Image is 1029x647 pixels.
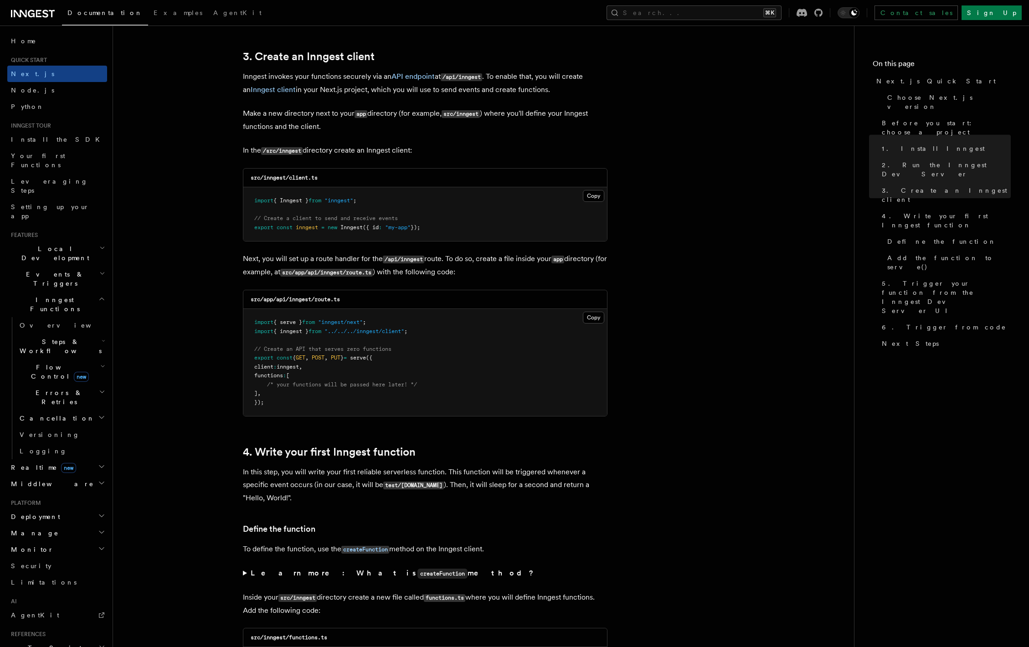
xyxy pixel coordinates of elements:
[366,354,372,361] span: ({
[243,144,607,157] p: In the directory create an Inngest client:
[16,334,107,359] button: Steps & Workflows
[213,9,262,16] span: AgentKit
[61,463,76,473] span: new
[763,8,776,17] kbd: ⌘K
[148,3,208,25] a: Examples
[277,354,293,361] span: const
[11,178,88,194] span: Leveraging Steps
[404,328,407,334] span: ;
[7,631,46,638] span: References
[273,328,309,334] span: { inngest }
[341,546,389,554] code: createFunction
[243,107,607,133] p: Make a new directory next to your directory (for example, ) where you'll define your Inngest func...
[344,354,347,361] span: =
[309,197,321,204] span: from
[11,579,77,586] span: Limitations
[296,224,318,231] span: inngest
[7,266,107,292] button: Events & Triggers
[154,9,202,16] span: Examples
[286,372,289,379] span: [
[385,224,411,231] span: "my-app"
[243,252,607,279] p: Next, you will set up a route handler for the route. To do so, create a file inside your director...
[7,98,107,115] a: Python
[11,136,105,143] span: Install the SDK
[11,36,36,46] span: Home
[873,58,1011,73] h4: On this page
[254,390,257,396] span: ]
[277,224,293,231] span: const
[7,317,107,459] div: Inngest Functions
[11,87,54,94] span: Node.js
[838,7,859,18] button: Toggle dark mode
[882,160,1011,179] span: 2. Run the Inngest Dev Server
[583,312,604,323] button: Copy
[243,466,607,504] p: In this step, you will write your first reliable serverless function. This function will be trigg...
[312,354,324,361] span: POST
[243,446,416,458] a: 4. Write your first Inngest function
[324,354,328,361] span: ,
[607,5,782,20] button: Search...⌘K
[7,499,41,507] span: Platform
[878,208,1011,233] a: 4. Write your first Inngest function
[16,443,107,459] a: Logging
[887,93,1011,111] span: Choose Next.js version
[7,558,107,574] a: Security
[383,482,444,489] code: test/[DOMAIN_NAME]
[7,545,54,554] span: Monitor
[20,431,80,438] span: Versioning
[20,322,113,329] span: Overview
[254,364,273,370] span: client
[243,523,315,535] a: Define the function
[16,385,107,410] button: Errors & Retries
[878,319,1011,335] a: 6. Trigger from code
[7,66,107,82] a: Next.js
[324,328,404,334] span: "../../../inngest/client"
[16,410,107,426] button: Cancellation
[882,323,1006,332] span: 6. Trigger from code
[243,70,607,96] p: Inngest invokes your functions securely via an at . To enable that, you will create an in your Ne...
[887,253,1011,272] span: Add the function to serve()
[882,186,1011,204] span: 3. Create an Inngest client
[878,182,1011,208] a: 3. Create an Inngest client
[383,256,424,263] code: /api/inngest
[273,364,277,370] span: :
[7,479,94,488] span: Middleware
[875,5,958,20] a: Contact sales
[7,512,60,521] span: Deployment
[7,231,38,239] span: Features
[11,70,54,77] span: Next.js
[878,115,1011,140] a: Before you start: choose a project
[318,319,363,325] span: "inngest/next"
[11,562,51,570] span: Security
[7,131,107,148] a: Install the SDK
[273,197,309,204] span: { Inngest }
[7,173,107,199] a: Leveraging Steps
[340,224,363,231] span: Inngest
[267,381,417,388] span: /* your functions will be passed here later! */
[884,233,1011,250] a: Define the function
[353,197,356,204] span: ;
[254,319,273,325] span: import
[16,337,102,355] span: Steps & Workflows
[7,508,107,525] button: Deployment
[280,269,373,277] code: src/app/api/inngest/route.ts
[305,354,309,361] span: ,
[254,215,398,221] span: // Create a client to send and receive events
[878,140,1011,157] a: 1. Install Inngest
[16,414,95,423] span: Cancellation
[417,569,468,579] code: createFunction
[251,175,318,181] code: src/inngest/client.ts
[363,224,379,231] span: ({ id
[882,339,939,348] span: Next Steps
[11,103,44,110] span: Python
[273,319,302,325] span: { serve }
[16,359,107,385] button: Flow Controlnew
[293,354,296,361] span: {
[876,77,996,86] span: Next.js Quick Start
[16,363,100,381] span: Flow Control
[11,611,59,619] span: AgentKit
[7,82,107,98] a: Node.js
[254,354,273,361] span: export
[254,224,273,231] span: export
[341,544,389,553] a: createFunction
